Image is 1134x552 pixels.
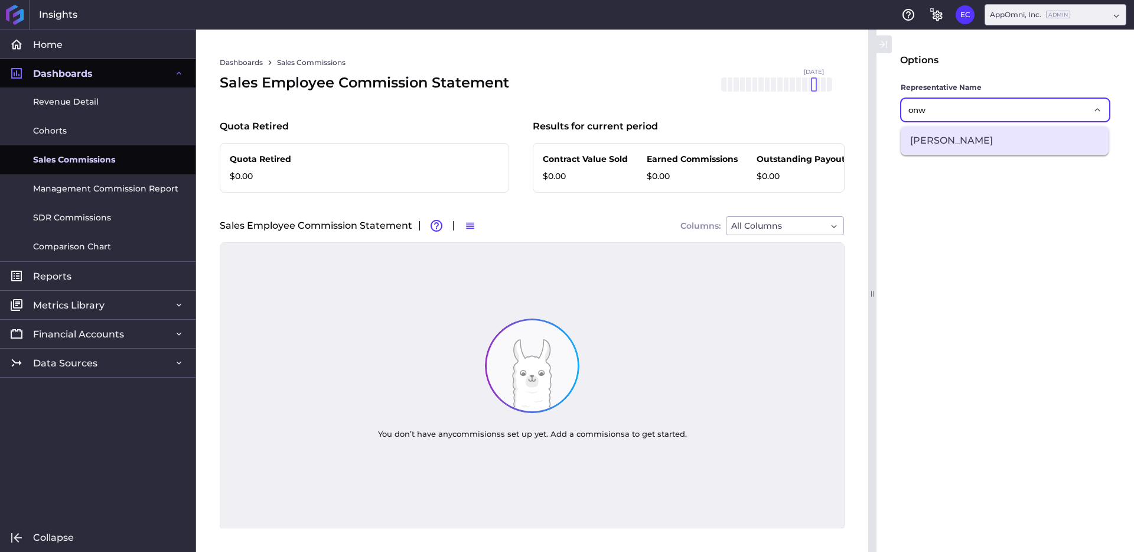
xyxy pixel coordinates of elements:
[525,249,605,260] span: Commission Event
[901,126,1109,155] span: David Onwukwe
[33,96,99,108] span: Revenue Detail
[804,69,824,100] span: [DATE]
[757,170,845,183] p: $0.00
[33,154,115,166] span: Sales Commissions
[543,153,628,165] p: Contract Value Sold
[220,72,509,93] div: Sales Employee Commission Statement
[1046,11,1070,18] ins: Admin
[230,170,307,183] p: $0.00
[364,415,701,453] div: You don’t have any commisions s set up yet. Add a commisions a to get started.
[33,241,111,253] span: Comparison Chart
[33,125,67,137] span: Cohorts
[900,53,939,67] div: Options
[33,212,111,224] span: SDR Commissions
[277,57,346,68] a: Sales Commissions
[899,5,918,24] button: Help
[220,119,289,134] p: Quota Retired
[220,57,263,68] a: Dashboards
[543,170,628,183] p: $0.00
[901,82,982,93] span: Representative Name
[33,38,63,51] span: Home
[230,153,307,165] p: Quota Retired
[230,249,292,260] span: Earned Month
[33,183,178,195] span: Management Commission Report
[901,98,1110,122] div: Dropdown select
[33,270,71,283] span: Reports
[680,222,721,230] span: Columns:
[377,249,439,260] span: Payout Month
[820,249,863,260] span: Customer
[985,4,1126,25] div: Dropdown select
[647,153,738,165] p: Earned Commissions
[990,9,1070,20] div: AppOmni, Inc.
[33,67,93,80] span: Dashboards
[647,170,738,183] p: $0.00
[927,5,946,24] button: General Settings
[33,299,105,311] span: Metrics Library
[33,328,124,340] span: Financial Accounts
[757,153,845,165] p: Outstanding Payout
[33,357,97,369] span: Data Sources
[220,216,845,235] div: Sales Employee Commission Statement
[673,249,744,260] span: Sales Rep E-mail
[33,531,74,544] span: Collapse
[908,103,927,117] input: Select Rep Name
[731,219,782,233] span: All Columns
[956,5,975,24] button: User Menu
[533,119,658,134] p: Results for current period
[726,216,844,235] div: Dropdown select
